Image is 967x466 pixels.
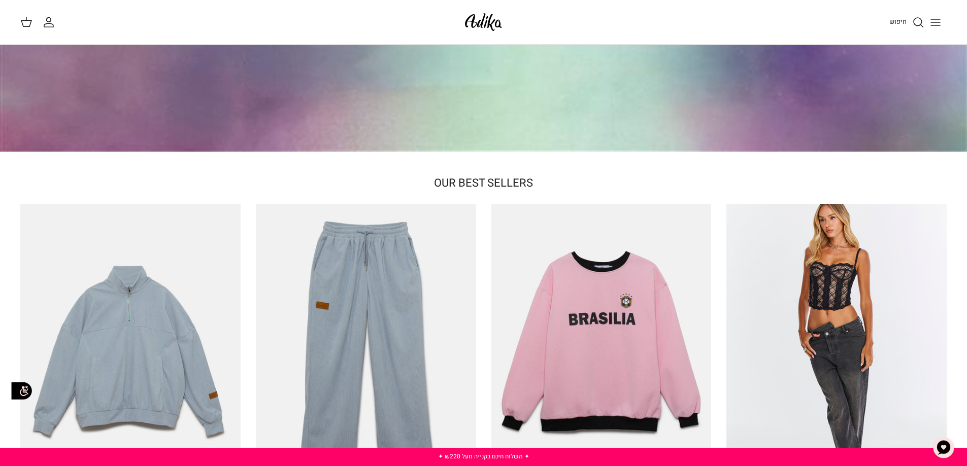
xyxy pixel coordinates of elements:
button: צ'אט [928,433,959,463]
a: חיפוש [889,16,924,28]
a: OUR BEST SELLERS [434,175,533,191]
span: חיפוש [889,17,907,26]
img: accessibility_icon02.svg [8,377,36,405]
button: Toggle menu [924,11,947,33]
img: Adika IL [462,10,505,34]
a: ✦ משלוח חינם בקנייה מעל ₪220 ✦ [438,452,529,461]
a: החשבון שלי [43,16,59,28]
